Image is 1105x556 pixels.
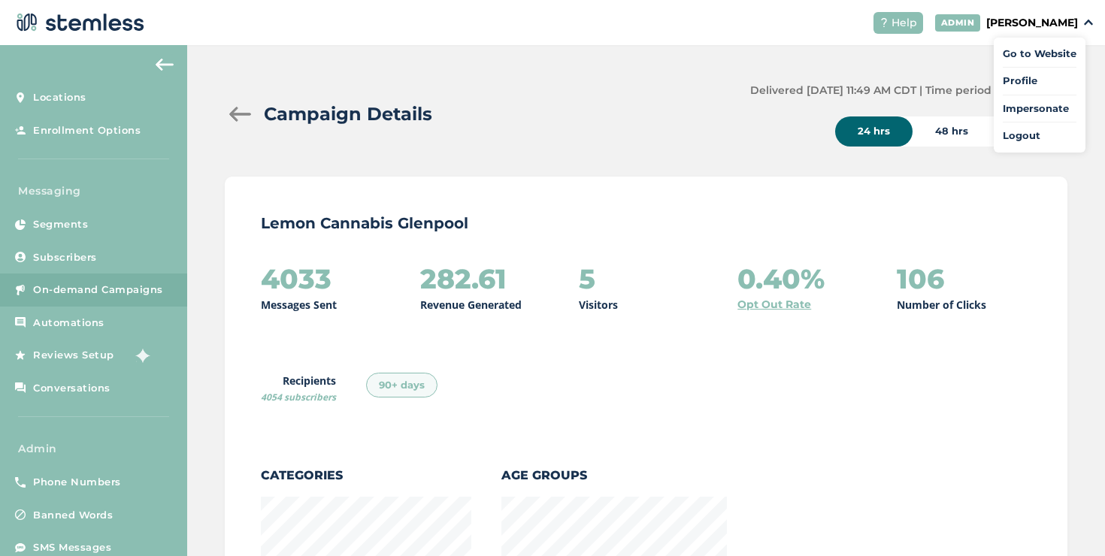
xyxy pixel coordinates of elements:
h2: 106 [897,264,944,294]
span: Locations [33,90,86,105]
h2: 282.61 [420,264,507,294]
p: Visitors [579,297,618,313]
img: glitter-stars-b7820f95.gif [126,340,156,370]
img: icon-help-white-03924b79.svg [879,18,889,27]
div: 72 hrs [991,116,1067,147]
span: Segments [33,217,88,232]
span: Automations [33,316,104,331]
label: Categories [261,467,471,485]
span: Impersonate [1003,101,1076,116]
img: icon_down-arrow-small-66adaf34.svg [1084,20,1093,26]
div: 90+ days [366,373,437,398]
label: Recipients [261,373,336,404]
a: Profile [1003,74,1076,89]
span: Enrollment Options [33,123,141,138]
span: Subscribers [33,250,97,265]
p: Number of Clicks [897,297,986,313]
div: ADMIN [935,14,981,32]
div: 24 hrs [835,116,913,147]
label: Age Groups [501,467,727,485]
a: Opt Out Rate [737,297,811,313]
h2: Campaign Details [264,101,432,128]
p: [PERSON_NAME] [986,15,1078,31]
span: Banned Words [33,508,113,523]
h2: 0.40% [737,264,825,294]
span: Conversations [33,381,110,396]
span: Help [892,15,917,31]
a: Go to Website [1003,47,1076,62]
img: icon-arrow-back-accent-c549486e.svg [156,59,174,71]
p: Messages Sent [261,297,337,313]
iframe: Chat Widget [1030,484,1105,556]
a: Logout [1003,128,1076,144]
h2: 4033 [261,264,331,294]
span: SMS Messages [33,540,111,555]
div: 48 hrs [913,116,991,147]
p: Lemon Cannabis Glenpool [261,213,1031,234]
span: On-demand Campaigns [33,283,163,298]
img: logo-dark-0685b13c.svg [12,8,144,38]
span: Phone Numbers [33,475,121,490]
h2: 5 [579,264,595,294]
label: Delivered [DATE] 11:49 AM CDT | Time period after delivery [750,83,1067,98]
span: 4054 subscribers [261,391,336,403]
span: Reviews Setup [33,348,114,363]
p: Revenue Generated [420,297,522,313]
